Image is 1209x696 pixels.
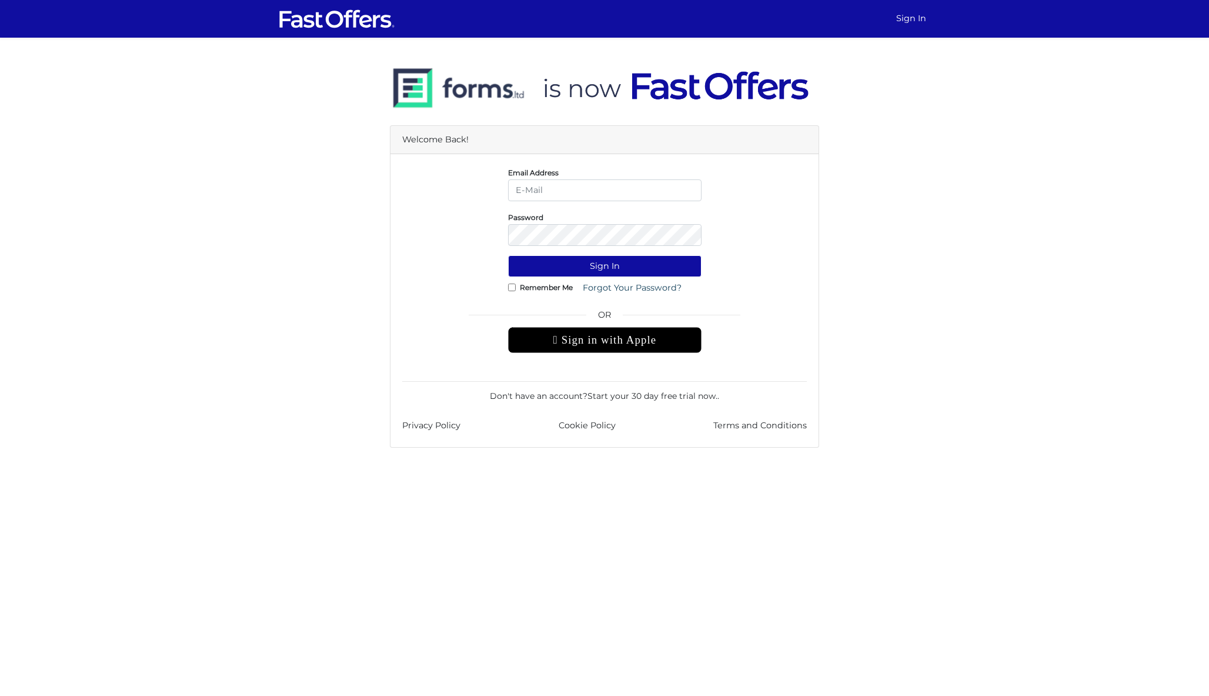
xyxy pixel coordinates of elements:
a: Forgot Your Password? [575,277,689,299]
button: Sign In [508,255,702,277]
label: Password [508,216,543,219]
input: E-Mail [508,179,702,201]
label: Email Address [508,171,559,174]
a: Cookie Policy [559,419,616,432]
a: Terms and Conditions [713,419,807,432]
div: Don't have an account? . [402,381,807,402]
div: Welcome Back! [390,126,819,154]
span: OR [508,308,702,327]
label: Remember Me [520,286,573,289]
a: Privacy Policy [402,419,460,432]
div: Sign in with Apple [508,327,702,353]
a: Sign In [891,7,931,30]
a: Start your 30 day free trial now. [587,391,717,401]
